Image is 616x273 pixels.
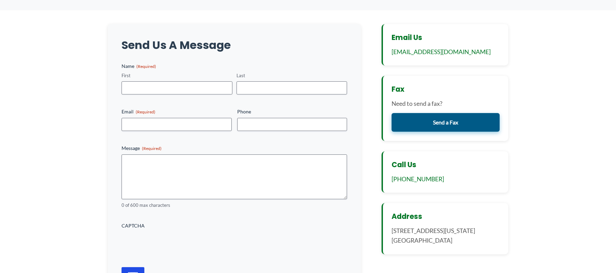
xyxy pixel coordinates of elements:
[392,84,500,94] h3: Fax
[392,99,500,109] p: Need to send a fax?
[392,226,500,245] p: [STREET_ADDRESS][US_STATE] [GEOGRAPHIC_DATA]
[392,160,500,169] h3: Call Us
[122,38,347,52] h2: Send Us A Message
[122,108,232,115] label: Email
[136,109,155,114] span: (Required)
[122,63,156,70] legend: Name
[392,175,444,183] a: [PHONE_NUMBER]
[122,72,232,79] label: First
[392,212,500,221] h3: Address
[122,222,347,229] label: CAPTCHA
[142,146,162,151] span: (Required)
[237,72,347,79] label: Last
[122,232,227,259] iframe: reCAPTCHA
[122,202,347,209] div: 0 of 600 max characters
[392,48,491,55] a: [EMAIL_ADDRESS][DOMAIN_NAME]
[392,33,500,42] h3: Email Us
[392,113,500,132] a: Send a Fax
[136,64,156,69] span: (Required)
[122,145,347,152] label: Message
[237,108,347,115] label: Phone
